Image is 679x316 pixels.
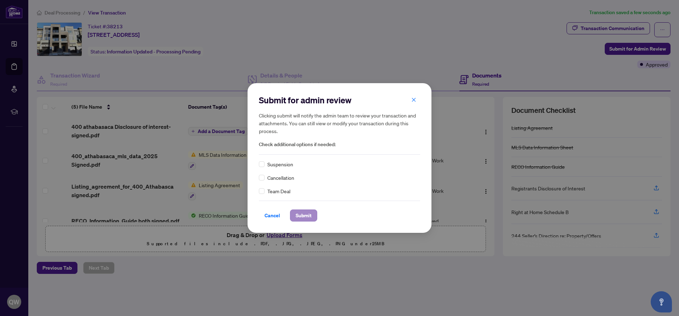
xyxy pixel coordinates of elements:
span: Submit [296,210,312,221]
span: Suspension [267,160,293,168]
span: Cancel [265,210,280,221]
h2: Submit for admin review [259,94,420,106]
button: Open asap [651,291,672,312]
span: Check additional options if needed: [259,140,420,149]
span: close [411,97,416,102]
button: Cancel [259,209,286,222]
h5: Clicking submit will notify the admin team to review your transaction and attachments. You can st... [259,111,420,135]
button: Submit [290,209,317,222]
span: Team Deal [267,187,290,195]
span: Cancellation [267,174,294,182]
